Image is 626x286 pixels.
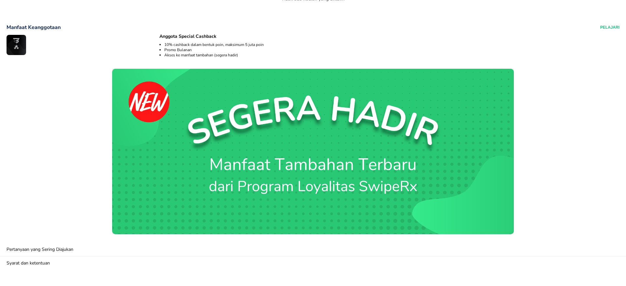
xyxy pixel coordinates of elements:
[7,246,73,253] p: Pertanyaan yang Sering Diajukan
[164,47,618,52] li: Promo Bulanan
[112,69,514,234] img: loyalty-coming-soon-banner.1ba9edef.png
[159,35,618,38] div: Anggota Special Cashback
[7,24,61,31] p: Manfaat Keanggotaan
[164,52,618,58] li: Akses ke manfaat tambahan (segera hadir)
[600,24,619,31] button: PELAJARI
[7,260,50,266] p: Syarat dan ketentuan
[164,42,618,47] li: 10% cashback dalam bentuk poin, maksimum 5 juta poin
